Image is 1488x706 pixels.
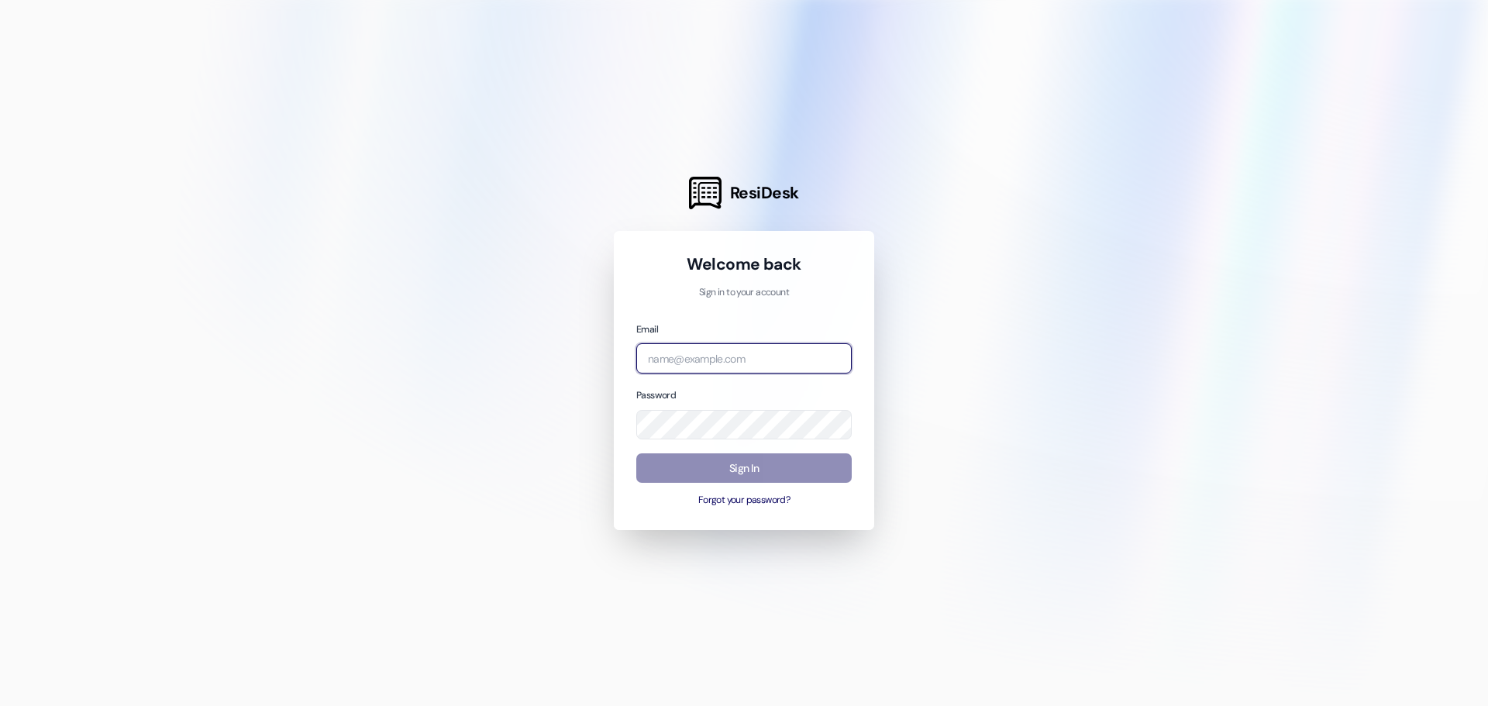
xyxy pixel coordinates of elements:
button: Forgot your password? [636,494,852,508]
label: Email [636,323,658,336]
input: name@example.com [636,343,852,374]
p: Sign in to your account [636,286,852,300]
label: Password [636,389,676,401]
img: ResiDesk Logo [689,177,722,209]
button: Sign In [636,453,852,484]
h1: Welcome back [636,253,852,275]
span: ResiDesk [730,182,799,204]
